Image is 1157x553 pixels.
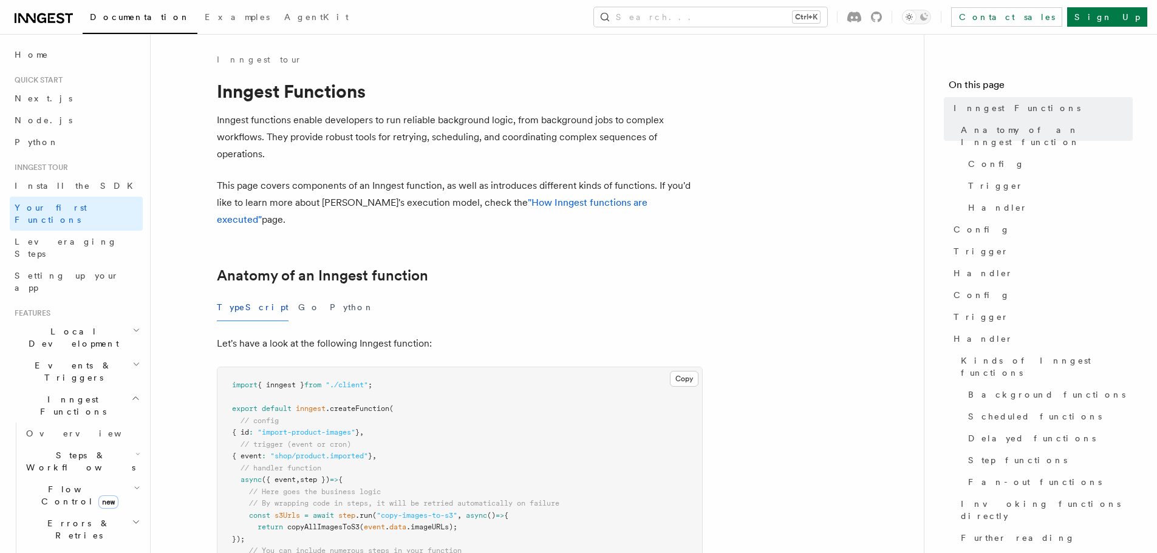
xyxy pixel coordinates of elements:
span: Config [954,223,1010,236]
span: Setting up your app [15,271,119,293]
a: Handler [963,197,1133,219]
span: Anatomy of an Inngest function [961,124,1133,148]
kbd: Ctrl+K [793,11,820,23]
span: export [232,404,258,413]
span: Steps & Workflows [21,449,135,473]
span: "import-product-images" [258,428,355,436]
a: Config [949,219,1133,240]
span: Step functions [968,454,1067,466]
span: new [98,495,118,509]
a: Overview [21,422,143,444]
span: // trigger (event or cron) [241,440,351,449]
span: : [249,428,253,436]
button: TypeScript [217,294,288,321]
span: Further reading [961,532,1075,544]
span: Python [15,137,59,147]
span: Home [15,49,49,61]
span: AgentKit [284,12,349,22]
span: : [262,452,266,460]
a: Contact sales [951,7,1062,27]
span: "./client" [326,381,368,389]
button: Events & Triggers [10,355,143,388]
a: Further reading [956,527,1133,549]
a: Invoking functions directly [956,493,1133,527]
span: Inngest Functions [10,393,131,418]
span: step }) [300,475,330,484]
span: Errors & Retries [21,517,132,541]
span: async [466,511,487,520]
span: Trigger [954,245,1009,257]
a: Inngest tour [217,53,302,66]
span: Scheduled functions [968,410,1102,422]
span: await [313,511,334,520]
span: ( [389,404,394,413]
a: Step functions [963,449,1133,471]
a: Python [10,131,143,153]
span: from [304,381,321,389]
button: Search...Ctrl+K [594,7,827,27]
span: Your first Functions [15,203,87,225]
a: Examples [197,4,277,33]
a: Trigger [949,240,1133,262]
span: = [304,511,309,520]
a: Sign Up [1067,7,1147,27]
span: Overview [26,429,151,438]
span: // handler function [241,464,321,472]
span: // config [241,416,279,425]
a: Trigger [949,306,1133,328]
a: Next.js [10,87,143,109]
span: Events & Triggers [10,359,132,384]
span: Node.js [15,115,72,125]
span: , [457,511,462,520]
a: Scheduled functions [963,405,1133,427]
span: Flow Control [21,483,134,507]
a: Handler [949,262,1133,284]
span: { event [232,452,262,460]
span: ({ event [262,475,296,484]
span: , [372,452,377,460]
span: () [487,511,496,520]
span: Handler [954,267,1013,279]
a: Anatomy of an Inngest function [956,119,1133,153]
span: return [258,523,283,531]
span: step [338,511,355,520]
span: Examples [205,12,270,22]
span: => [496,511,504,520]
a: Leveraging Steps [10,231,143,265]
h1: Inngest Functions [217,80,703,102]
p: Let's have a look at the following Inngest function: [217,335,703,352]
a: Documentation [83,4,197,34]
a: Background functions [963,384,1133,405]
span: Background functions [968,388,1125,401]
button: Toggle dark mode [902,10,931,24]
span: default [262,404,292,413]
a: Fan-out functions [963,471,1133,493]
span: Leveraging Steps [15,237,117,259]
span: .run [355,511,372,520]
span: ( [360,523,364,531]
p: Inngest functions enable developers to run reliable background logic, from background jobs to com... [217,112,703,163]
span: copyAllImagesToS3 [287,523,360,531]
span: Next.js [15,93,72,103]
button: Python [330,294,374,321]
span: . [385,523,389,531]
span: Handler [954,333,1013,345]
span: .imageURLs); [406,523,457,531]
a: Setting up your app [10,265,143,299]
button: Copy [670,371,698,387]
span: Fan-out functions [968,476,1102,488]
span: Config [954,289,1010,301]
a: Config [949,284,1133,306]
a: Node.js [10,109,143,131]
span: "shop/product.imported" [270,452,368,460]
span: Inngest Functions [954,102,1080,114]
a: AgentKit [277,4,356,33]
span: { inngest } [258,381,304,389]
span: .createFunction [326,404,389,413]
span: ( [372,511,377,520]
span: async [241,475,262,484]
button: Steps & Workflows [21,444,143,478]
span: { id [232,428,249,436]
span: data [389,523,406,531]
span: => [330,475,338,484]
